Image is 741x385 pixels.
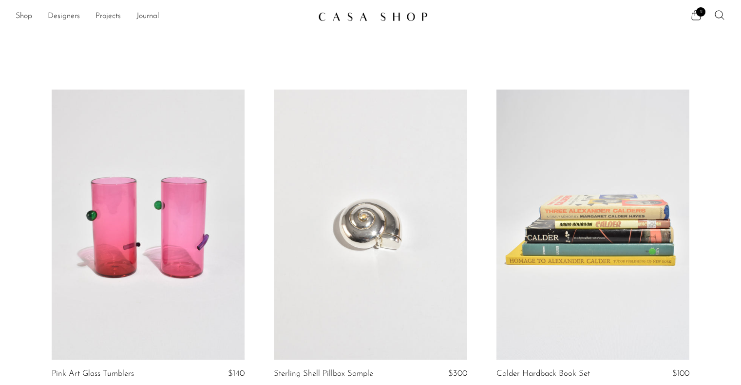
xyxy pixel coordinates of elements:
[228,369,245,378] span: $140
[136,10,159,23] a: Journal
[16,8,310,25] nav: Desktop navigation
[16,8,310,25] ul: NEW HEADER MENU
[52,369,134,378] a: Pink Art Glass Tumblers
[95,10,121,23] a: Projects
[16,10,32,23] a: Shop
[696,7,705,17] span: 2
[672,369,689,378] span: $100
[48,10,80,23] a: Designers
[448,369,467,378] span: $300
[496,369,590,378] a: Calder Hardback Book Set
[274,369,373,378] a: Sterling Shell Pillbox Sample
